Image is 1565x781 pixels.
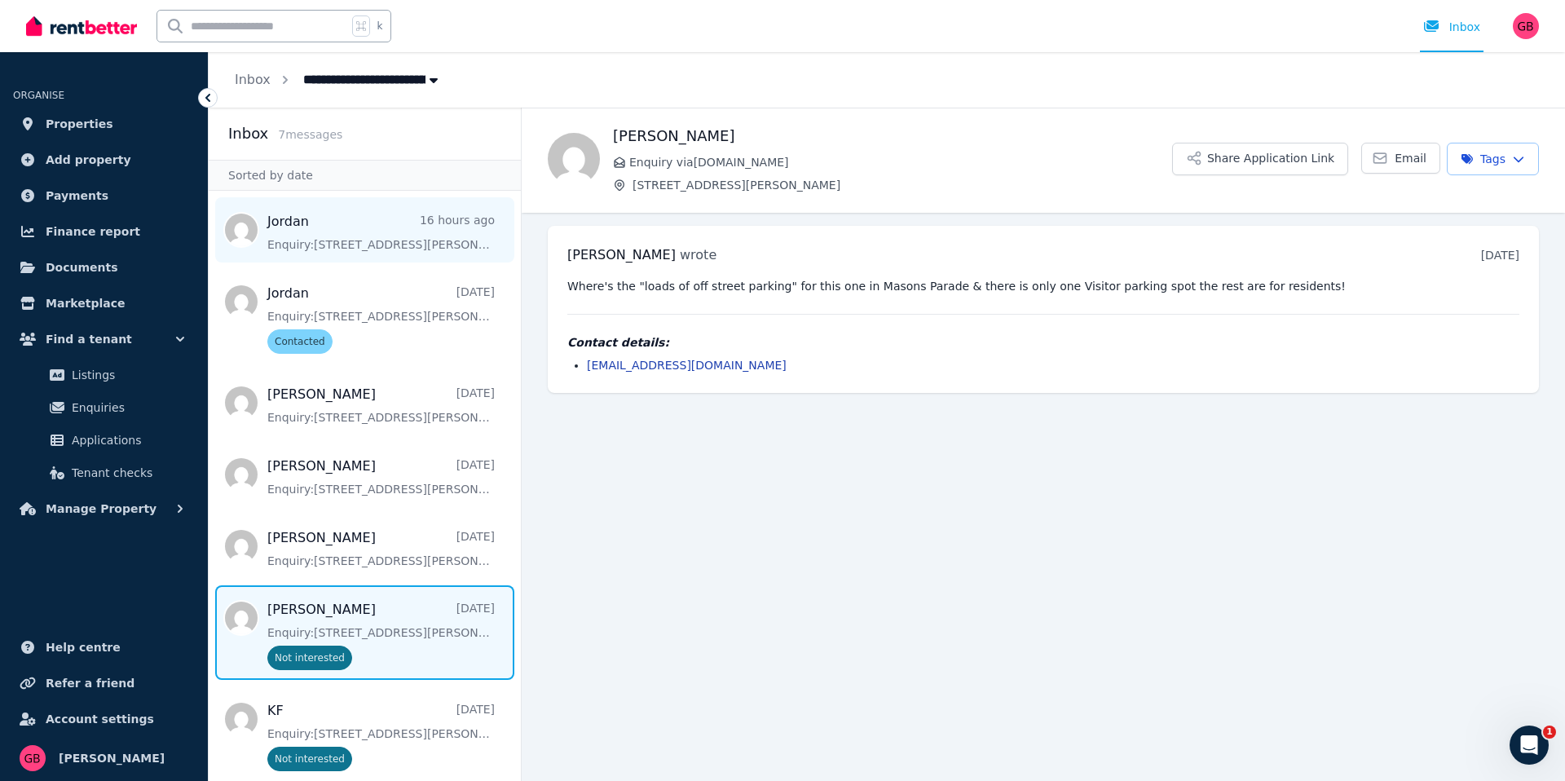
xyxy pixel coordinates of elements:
h4: Contact details: [567,334,1519,351]
div: Sorted by date [209,160,521,191]
a: Properties [13,108,195,140]
span: Properties [46,114,113,134]
a: Jordan[DATE]Enquiry:[STREET_ADDRESS][PERSON_NAME].Contacted [267,284,495,354]
span: k [377,20,382,33]
img: Georga Brown [1513,13,1539,39]
span: [PERSON_NAME] [59,748,165,768]
span: Enquiries [72,398,182,417]
span: Account settings [46,709,154,729]
button: Share Application Link [1172,143,1348,175]
span: 1 [1543,726,1556,739]
span: Manage Property [46,499,156,518]
span: 7 message s [278,128,342,141]
a: [EMAIL_ADDRESS][DOMAIN_NAME] [587,359,787,372]
div: Inbox [1423,19,1480,35]
span: Applications [72,430,182,450]
time: [DATE] [1481,249,1519,262]
span: Payments [46,186,108,205]
a: Payments [13,179,195,212]
span: Help centre [46,638,121,657]
a: Enquiries [20,391,188,424]
span: Find a tenant [46,329,132,349]
span: Listings [72,365,182,385]
a: Account settings [13,703,195,735]
span: Enquiry via [DOMAIN_NAME] [629,154,1172,170]
h1: [PERSON_NAME] [613,125,1172,148]
a: Tenant checks [20,457,188,489]
a: Listings [20,359,188,391]
a: KF[DATE]Enquiry:[STREET_ADDRESS][PERSON_NAME].Not interested [267,701,495,771]
a: [PERSON_NAME][DATE]Enquiry:[STREET_ADDRESS][PERSON_NAME]. [267,528,495,569]
a: Applications [20,424,188,457]
span: Email [1395,150,1426,166]
a: Add property [13,143,195,176]
img: Georga Brown [20,745,46,771]
a: Refer a friend [13,667,195,699]
span: Tenant checks [72,463,182,483]
span: Marketplace [46,293,125,313]
a: Documents [13,251,195,284]
a: Jordan16 hours agoEnquiry:[STREET_ADDRESS][PERSON_NAME]. [267,212,495,253]
pre: Where's the "loads of off street parking" for this one in Masons Parade & there is only one Visit... [567,278,1519,294]
span: Documents [46,258,118,277]
span: Add property [46,150,131,170]
a: Email [1361,143,1440,174]
h2: Inbox [228,122,268,145]
nav: Breadcrumb [209,52,468,108]
a: Help centre [13,631,195,664]
img: RentBetter [26,14,137,38]
a: Finance report [13,215,195,248]
a: [PERSON_NAME][DATE]Enquiry:[STREET_ADDRESS][PERSON_NAME]. [267,385,495,426]
span: Refer a friend [46,673,134,693]
button: Find a tenant [13,323,195,355]
span: Finance report [46,222,140,241]
span: [PERSON_NAME] [567,247,676,263]
iframe: Intercom live chat [1510,726,1549,765]
img: Taylor [548,133,600,185]
span: ORGANISE [13,90,64,101]
a: [PERSON_NAME][DATE]Enquiry:[STREET_ADDRESS][PERSON_NAME]. [267,457,495,497]
button: Manage Property [13,492,195,525]
a: Marketplace [13,287,195,320]
a: [PERSON_NAME][DATE]Enquiry:[STREET_ADDRESS][PERSON_NAME].Not interested [267,600,495,670]
a: Inbox [235,72,271,87]
span: [STREET_ADDRESS][PERSON_NAME] [633,177,1172,193]
span: Tags [1461,151,1505,167]
button: Tags [1447,143,1539,175]
span: wrote [680,247,716,263]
